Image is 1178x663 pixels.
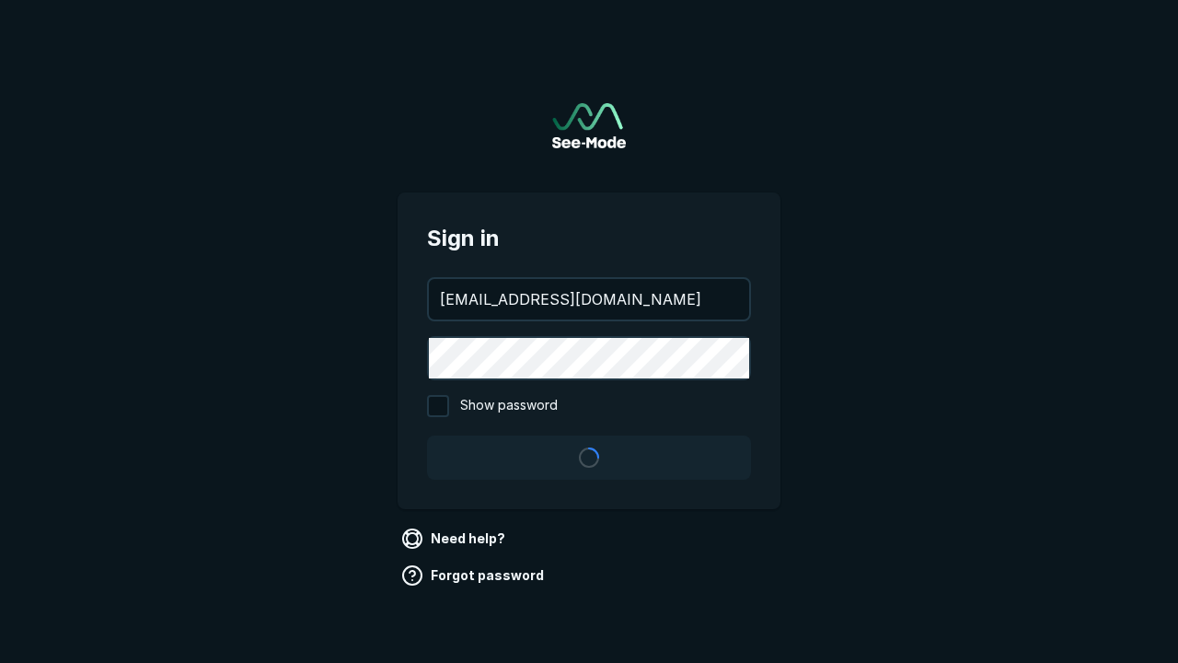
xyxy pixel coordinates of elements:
a: Go to sign in [552,103,626,148]
span: Show password [460,395,558,417]
a: Forgot password [398,561,551,590]
input: your@email.com [429,279,749,320]
a: Need help? [398,524,513,553]
img: See-Mode Logo [552,103,626,148]
span: Sign in [427,222,751,255]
